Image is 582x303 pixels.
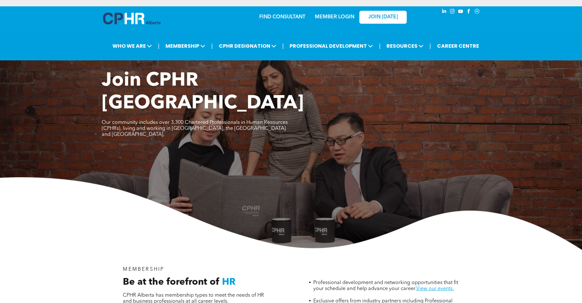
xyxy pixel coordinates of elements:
[123,277,219,287] span: Be at the forefront of
[315,15,354,20] a: MEMBER LOGIN
[385,40,425,52] span: RESOURCES
[211,39,213,52] li: |
[217,40,278,52] span: CPHR DESIGNATION
[158,39,159,52] li: |
[288,40,375,52] span: PROFESSIONAL DEVELOPMENT
[379,39,381,52] li: |
[103,13,160,24] img: A blue and white logo for cp alberta
[282,39,284,52] li: |
[465,8,472,16] a: facebook
[429,39,431,52] li: |
[416,286,454,291] a: View our events.
[102,120,288,137] span: Our community includes over 3,300 Chartered Professionals in Human Resources (CPHRs), living and ...
[164,40,207,52] span: MEMBERSHIP
[441,8,448,16] a: linkedin
[259,15,305,20] a: FIND CONSULTANT
[474,8,481,16] a: Social network
[123,267,164,272] span: MEMBERSHIP
[435,40,481,52] a: CAREER CENTRE
[449,8,456,16] a: instagram
[359,11,407,24] a: JOIN [DATE]
[111,40,154,52] span: WHO WE ARE
[313,280,458,291] span: Professional development and networking opportunities that fit your schedule and help advance you...
[102,71,304,113] span: Join CPHR [GEOGRAPHIC_DATA]
[368,14,398,20] span: JOIN [DATE]
[222,277,236,287] span: HR
[457,8,464,16] a: youtube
